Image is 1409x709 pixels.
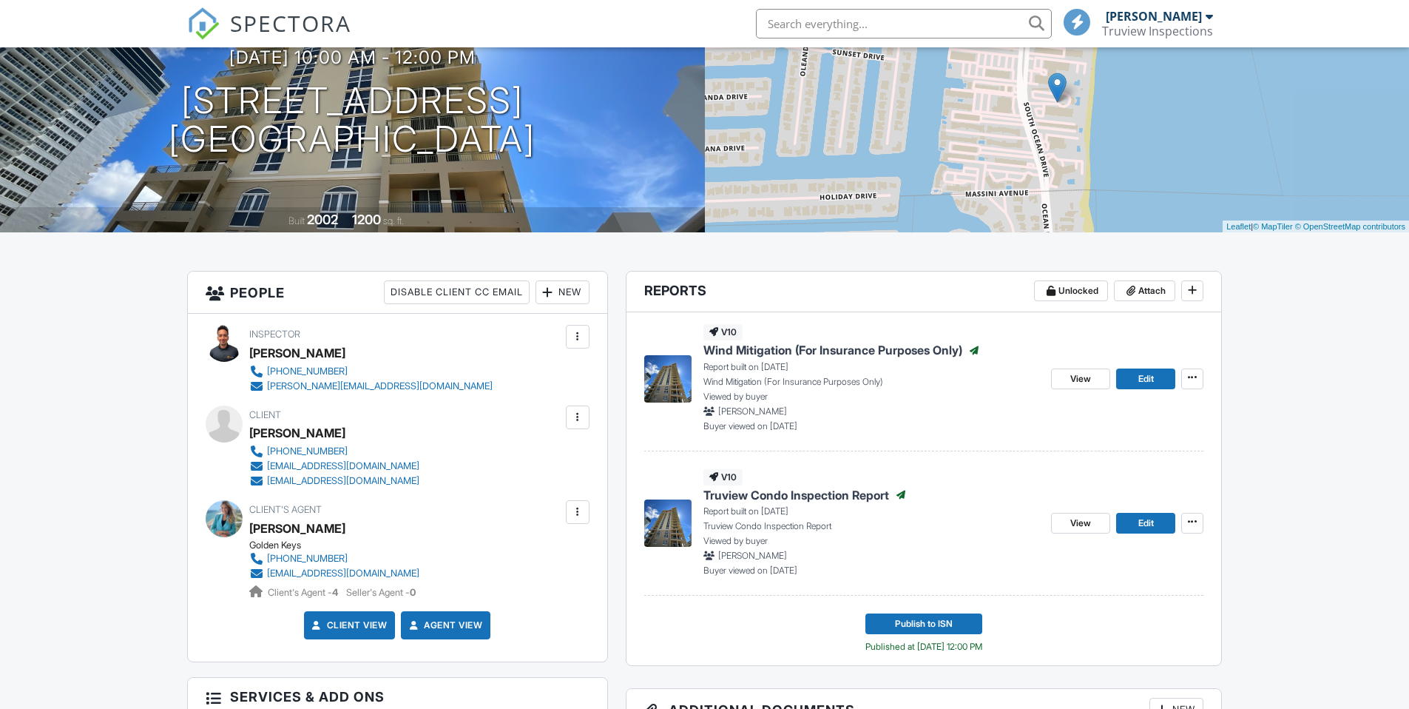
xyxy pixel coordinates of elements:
div: [PERSON_NAME] [249,422,345,444]
span: SPECTORA [230,7,351,38]
a: © OpenStreetMap contributors [1295,222,1405,231]
span: Client's Agent [249,504,322,515]
a: © MapTiler [1253,222,1293,231]
div: [EMAIL_ADDRESS][DOMAIN_NAME] [267,568,419,579]
a: [PHONE_NUMBER] [249,551,419,566]
a: [PHONE_NUMBER] [249,364,493,379]
a: Agent View [406,618,482,633]
a: [EMAIL_ADDRESS][DOMAIN_NAME] [249,474,419,488]
div: 2002 [307,212,338,227]
a: [EMAIL_ADDRESS][DOMAIN_NAME] [249,459,419,474]
h1: [STREET_ADDRESS] [GEOGRAPHIC_DATA] [169,81,535,160]
span: Client's Agent - [268,587,340,598]
div: [EMAIL_ADDRESS][DOMAIN_NAME] [267,460,419,472]
a: [PERSON_NAME][EMAIL_ADDRESS][DOMAIN_NAME] [249,379,493,394]
div: [PHONE_NUMBER] [267,366,348,377]
span: Seller's Agent - [346,587,416,598]
h3: People [188,272,607,314]
div: | [1223,221,1409,233]
a: [PHONE_NUMBER] [249,444,419,459]
span: Built [288,215,305,226]
span: sq. ft. [383,215,404,226]
div: [PERSON_NAME] [249,342,345,364]
span: Inspector [249,329,300,340]
div: Golden Keys [249,540,431,551]
div: [PERSON_NAME] [1106,9,1202,24]
span: Client [249,409,281,420]
div: 1200 [352,212,381,227]
div: Truview Inspections [1102,24,1213,38]
a: [PERSON_NAME] [249,517,345,540]
img: The Best Home Inspection Software - Spectora [187,7,220,40]
h3: [DATE] 10:00 am - 12:00 pm [229,47,476,67]
input: Search everything... [756,9,1052,38]
div: [EMAIL_ADDRESS][DOMAIN_NAME] [267,475,419,487]
a: [EMAIL_ADDRESS][DOMAIN_NAME] [249,566,419,581]
div: New [535,280,589,304]
div: [PERSON_NAME][EMAIL_ADDRESS][DOMAIN_NAME] [267,380,493,392]
a: Leaflet [1226,222,1251,231]
div: [PHONE_NUMBER] [267,553,348,565]
strong: 0 [410,587,416,598]
div: [PHONE_NUMBER] [267,446,348,457]
a: SPECTORA [187,20,351,51]
strong: 4 [332,587,338,598]
a: Client View [309,618,388,633]
div: Disable Client CC Email [384,280,530,304]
